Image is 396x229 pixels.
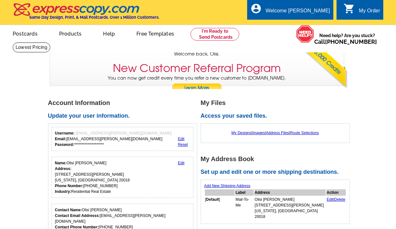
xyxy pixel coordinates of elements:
div: Your personal details. [52,157,194,198]
h2: Set up and edit one or more shipping destinations. [201,169,353,176]
h2: Update your user information. [48,113,201,120]
td: Olisi [PERSON_NAME] [STREET_ADDRESS][PERSON_NAME] [US_STATE], [GEOGRAPHIC_DATA] 20018 [254,196,326,220]
a: Help [93,26,125,41]
h4: Same Day Design, Print, & Mail Postcards. Over 1 Million Customers. [29,15,159,20]
th: Label [235,189,254,196]
strong: Contact Email Addresss: [55,213,100,218]
b: Default [206,197,219,202]
h2: Access your saved files. [201,113,353,120]
a: Address Files [266,131,289,135]
h1: My Address Book [201,156,353,162]
strong: Username: [55,131,75,135]
i: shopping_cart [344,3,355,14]
strong: Name: [55,161,67,165]
a: Learn More [172,83,222,93]
h1: Account Information [48,100,201,106]
span: Welcome back, Olisi. [174,51,219,57]
span: [EMAIL_ADDRESS][PERSON_NAME][DOMAIN_NAME] [76,131,172,135]
div: Olisi [PERSON_NAME] [STREET_ADDRESS][PERSON_NAME] [US_STATE], [GEOGRAPHIC_DATA] 20018 [PHONE_NUMB... [55,160,130,194]
a: Free Templates [126,26,184,41]
th: Action [326,189,346,196]
strong: Email: [55,137,66,141]
a: Delete [334,197,345,202]
a: Edit [178,161,184,165]
td: [ ] [205,196,235,220]
td: Mail-To-Me [235,196,254,220]
a: Same Day Design, Print, & Mail Postcards. Over 1 Million Customers. [13,8,159,20]
a: Edit [178,137,184,141]
a: [PHONE_NUMBER] [325,38,377,45]
p: You can now get credit every time you refer a new customer to [DOMAIN_NAME]. [50,75,344,93]
div: | | | [204,127,346,139]
strong: Industry: [55,189,71,194]
a: Postcards [3,26,48,41]
a: Reset [178,142,188,147]
a: Add New Shipping Address [204,184,250,188]
i: account_circle [250,3,262,14]
strong: Phone Number: [55,184,83,188]
a: Route Selections [290,131,319,135]
a: Edit [327,197,333,202]
td: | [326,196,346,220]
strong: Address: [55,167,72,171]
a: My Designs [232,131,252,135]
div: My Order [359,8,380,17]
div: Welcome [PERSON_NAME] [266,8,330,17]
span: Need help? Are you stuck? [314,32,380,45]
div: Your login information. [52,127,194,151]
h3: New Customer Referral Program [113,62,281,75]
img: help [296,25,314,43]
a: Images [252,131,265,135]
strong: Contact Name: [55,208,82,212]
span: Call [314,38,377,45]
a: Products [49,26,92,41]
strong: Password: [55,142,74,147]
a: shopping_cart My Order [344,7,380,15]
h1: My Files [201,100,353,106]
th: Address [254,189,326,196]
